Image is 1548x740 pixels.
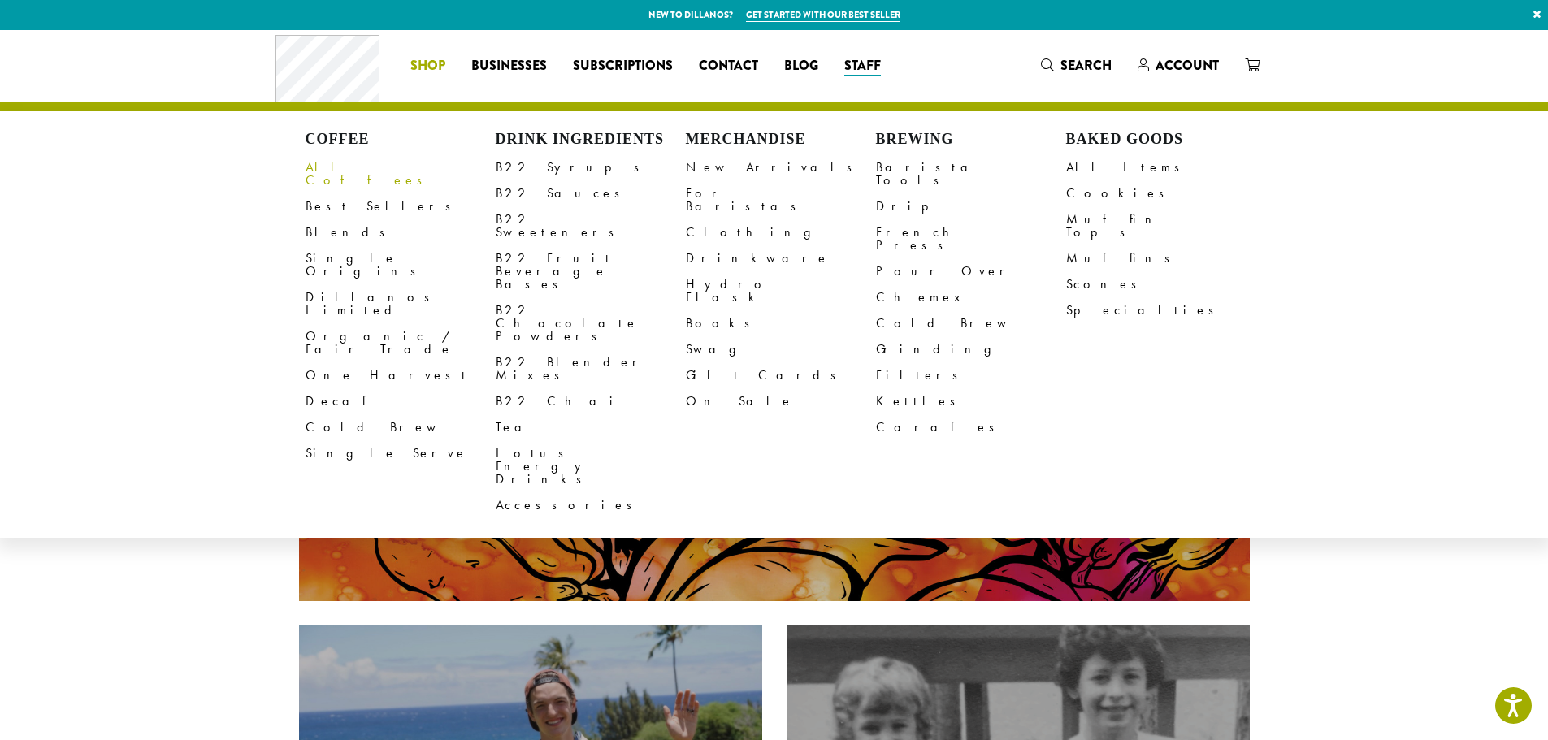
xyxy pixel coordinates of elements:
[306,245,496,284] a: Single Origins
[496,154,686,180] a: B22 Syrups
[1028,52,1125,79] a: Search
[876,258,1066,284] a: Pour Over
[686,271,876,310] a: Hydro Flask
[686,219,876,245] a: Clothing
[686,245,876,271] a: Drinkware
[1066,271,1256,297] a: Scones
[496,206,686,245] a: B22 Sweeteners
[699,56,758,76] span: Contact
[496,492,686,518] a: Accessories
[306,388,496,414] a: Decaf
[471,56,547,76] span: Businesses
[1066,206,1256,245] a: Muffin Tops
[844,56,881,76] span: Staff
[496,297,686,349] a: B22 Chocolate Powders
[686,131,876,149] h4: Merchandise
[496,414,686,440] a: Tea
[686,336,876,362] a: Swag
[306,284,496,323] a: Dillanos Limited
[1060,56,1112,75] span: Search
[831,53,894,79] a: Staff
[784,56,818,76] span: Blog
[876,193,1066,219] a: Drip
[496,440,686,492] a: Lotus Energy Drinks
[496,245,686,297] a: B22 Fruit Beverage Bases
[306,440,496,466] a: Single Serve
[306,323,496,362] a: Organic / Fair Trade
[876,131,1066,149] h4: Brewing
[496,349,686,388] a: B22 Blender Mixes
[1066,180,1256,206] a: Cookies
[876,310,1066,336] a: Cold Brew
[573,56,673,76] span: Subscriptions
[686,154,876,180] a: New Arrivals
[306,193,496,219] a: Best Sellers
[686,362,876,388] a: Gift Cards
[496,180,686,206] a: B22 Sauces
[410,56,445,76] span: Shop
[496,388,686,414] a: B22 Chai
[306,154,496,193] a: All Coffees
[686,180,876,219] a: For Baristas
[686,310,876,336] a: Books
[306,414,496,440] a: Cold Brew
[876,336,1066,362] a: Grinding
[1066,245,1256,271] a: Muffins
[1066,297,1256,323] a: Specialties
[1156,56,1219,75] span: Account
[496,131,686,149] h4: Drink Ingredients
[397,53,458,79] a: Shop
[306,219,496,245] a: Blends
[1066,154,1256,180] a: All Items
[306,362,496,388] a: One Harvest
[876,154,1066,193] a: Barista Tools
[876,414,1066,440] a: Carafes
[1066,131,1256,149] h4: Baked Goods
[686,388,876,414] a: On Sale
[876,362,1066,388] a: Filters
[746,8,900,22] a: Get started with our best seller
[876,284,1066,310] a: Chemex
[876,388,1066,414] a: Kettles
[306,131,496,149] h4: Coffee
[876,219,1066,258] a: French Press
